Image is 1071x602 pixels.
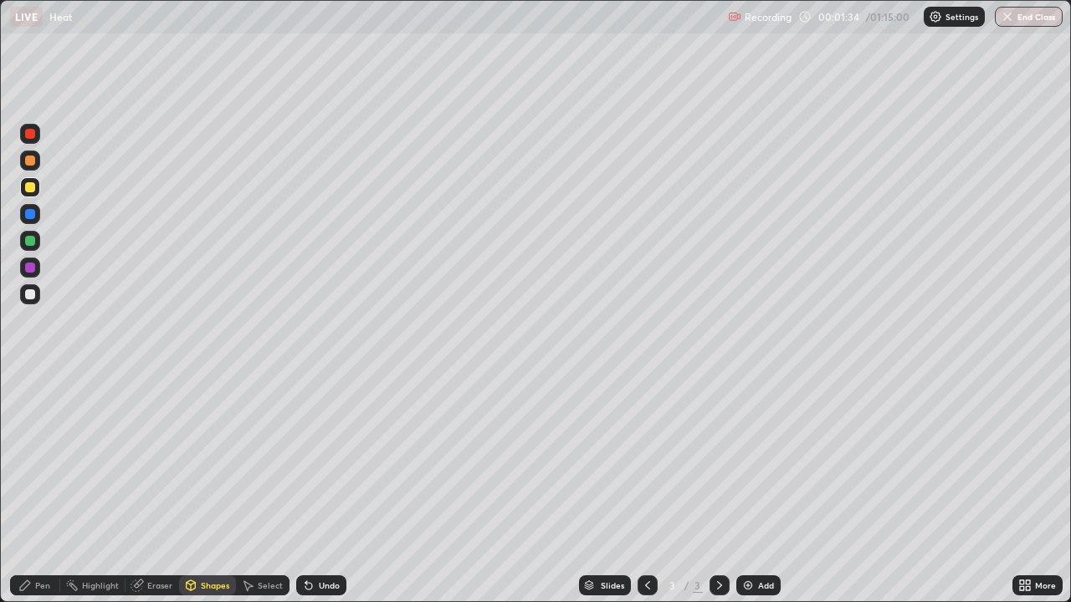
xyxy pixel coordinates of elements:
div: Undo [319,581,340,589]
div: Eraser [147,581,172,589]
div: Highlight [82,581,119,589]
p: LIVE [15,10,38,23]
p: Recording [745,11,792,23]
div: More [1035,581,1056,589]
div: 3 [693,578,703,593]
button: End Class [995,7,1063,27]
div: Pen [35,581,50,589]
div: / [684,580,689,590]
img: recording.375f2c34.svg [728,10,741,23]
div: Shapes [201,581,229,589]
div: 3 [664,580,681,590]
img: end-class-cross [1001,10,1014,23]
p: Settings [945,13,978,21]
div: Select [258,581,283,589]
img: class-settings-icons [929,10,942,23]
img: add-slide-button [741,579,755,592]
div: Slides [601,581,624,589]
p: Heat [49,10,72,23]
div: Add [758,581,774,589]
